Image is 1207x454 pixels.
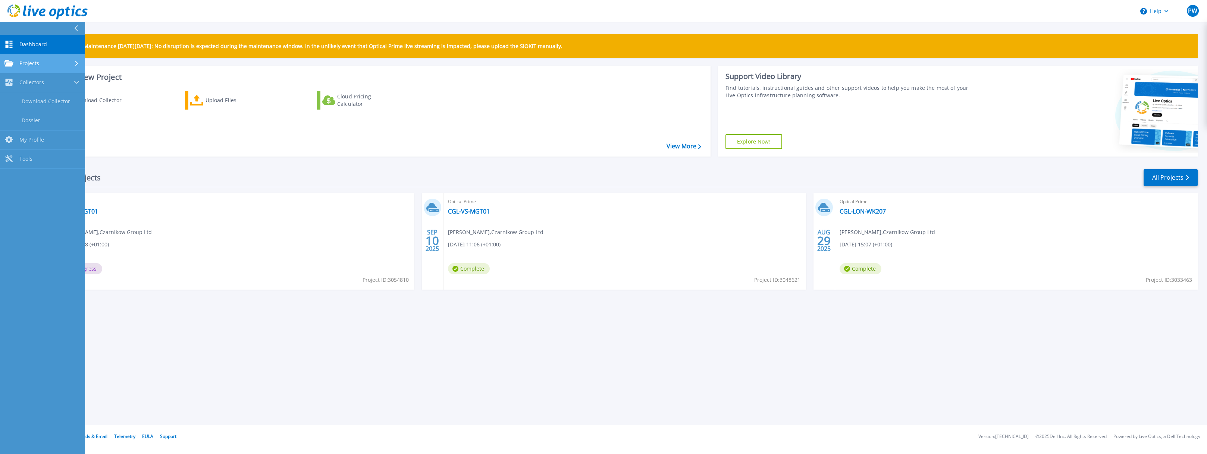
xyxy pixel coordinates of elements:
li: © 2025 Dell Inc. All Rights Reserved [1035,434,1107,439]
h3: Start a New Project [53,73,701,81]
span: Tools [19,155,32,162]
a: EULA [142,433,153,439]
a: View More [667,143,701,150]
span: Optical Prime [448,198,802,206]
span: [DATE] 15:07 (+01:00) [840,240,892,249]
div: Cloud Pricing Calculator [337,93,397,108]
span: Project ID: 3054810 [363,276,409,284]
span: Complete [448,263,490,274]
span: [DATE] 11:06 (+01:00) [448,240,501,249]
span: 10 [426,237,439,244]
div: Find tutorials, instructional guides and other support videos to help you make the most of your L... [725,84,975,99]
span: 29 [817,237,831,244]
div: AUG 2025 [817,227,831,254]
span: Collectors [19,79,44,86]
span: Complete [840,263,881,274]
span: [PERSON_NAME] , Czarnikow Group Ltd [840,228,935,236]
li: Powered by Live Optics, a Dell Technology [1113,434,1200,439]
span: Optical Prime [56,198,410,206]
a: Upload Files [185,91,268,110]
span: Projects [19,60,39,67]
a: Ads & Email [82,433,107,439]
a: Cloud Pricing Calculator [317,91,400,110]
a: Telemetry [114,433,135,439]
div: Download Collector [72,93,132,108]
span: Optical Prime [840,198,1193,206]
span: Project ID: 3048621 [754,276,800,284]
li: Version: [TECHNICAL_ID] [978,434,1029,439]
div: SEP 2025 [425,227,439,254]
div: Support Video Library [725,72,975,81]
p: Scheduled Maintenance [DATE][DATE]: No disruption is expected during the maintenance window. In t... [56,43,562,49]
span: PW [1188,8,1197,14]
span: My Profile [19,136,44,143]
a: Explore Now! [725,134,782,149]
a: CGL-LON-WK207 [840,208,886,215]
a: All Projects [1144,169,1198,186]
div: Upload Files [206,93,265,108]
a: CGL-VS-MGT01 [448,208,490,215]
span: [PERSON_NAME] , Czarnikow Group Ltd [56,228,152,236]
span: [PERSON_NAME] , Czarnikow Group Ltd [448,228,543,236]
a: Support [160,433,176,439]
span: Dashboard [19,41,47,48]
span: Project ID: 3033463 [1146,276,1192,284]
a: Download Collector [53,91,136,110]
